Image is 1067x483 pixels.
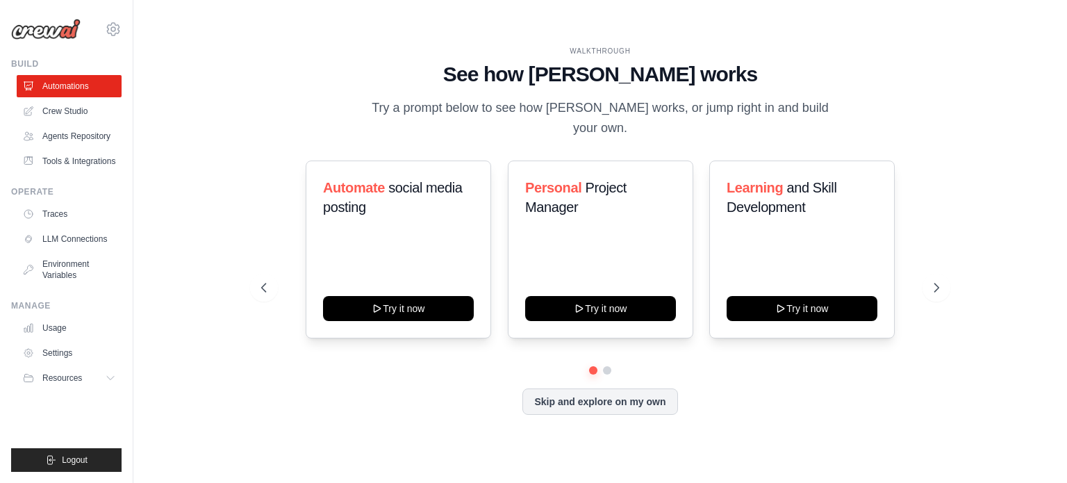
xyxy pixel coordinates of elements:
[727,296,877,321] button: Try it now
[525,180,627,215] span: Project Manager
[17,100,122,122] a: Crew Studio
[727,180,783,195] span: Learning
[17,253,122,286] a: Environment Variables
[17,342,122,364] a: Settings
[17,228,122,250] a: LLM Connections
[11,186,122,197] div: Operate
[62,455,88,466] span: Logout
[261,46,939,56] div: WALKTHROUGH
[11,19,81,40] img: Logo
[525,180,581,195] span: Personal
[11,448,122,472] button: Logout
[522,388,677,415] button: Skip and explore on my own
[17,317,122,339] a: Usage
[323,180,463,215] span: social media posting
[17,75,122,97] a: Automations
[42,373,82,384] span: Resources
[261,62,939,87] h1: See how [PERSON_NAME] works
[367,98,834,139] p: Try a prompt below to see how [PERSON_NAME] works, or jump right in and build your own.
[11,58,122,69] div: Build
[17,125,122,147] a: Agents Repository
[323,180,385,195] span: Automate
[323,296,474,321] button: Try it now
[11,300,122,311] div: Manage
[17,367,122,389] button: Resources
[525,296,676,321] button: Try it now
[17,203,122,225] a: Traces
[17,150,122,172] a: Tools & Integrations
